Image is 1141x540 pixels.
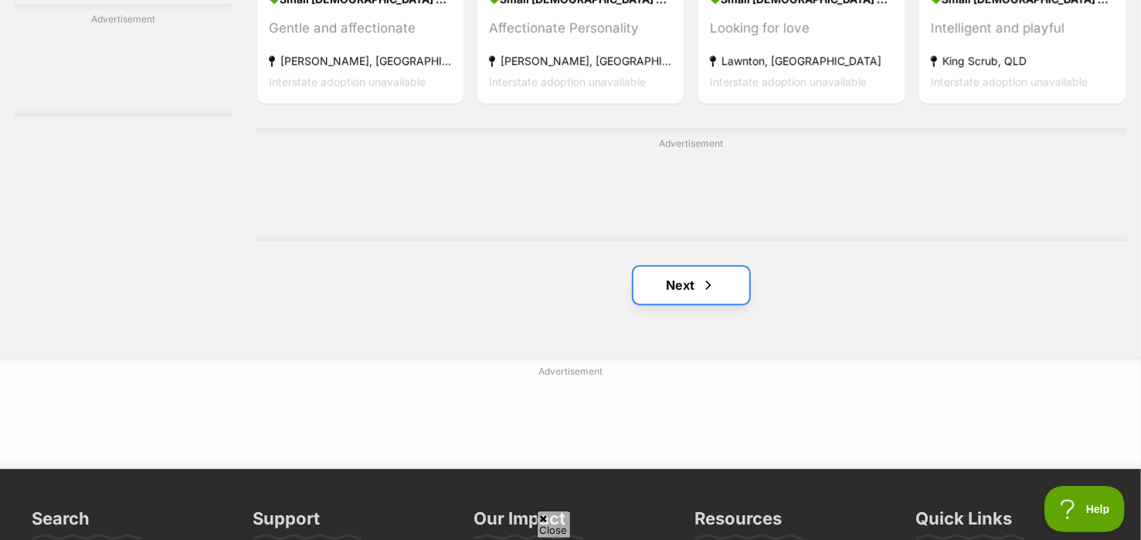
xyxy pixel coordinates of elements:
h3: Our Impact [474,508,566,538]
strong: Lawnton, [GEOGRAPHIC_DATA] [710,50,893,71]
div: Looking for love [710,18,893,39]
div: Advertisement [256,128,1127,241]
span: Close [537,511,571,538]
span: Interstate adoption unavailable [931,75,1088,88]
h3: Resources [695,508,783,538]
div: Gentle and affectionate [269,18,452,39]
span: Interstate adoption unavailable [710,75,867,88]
iframe: Help Scout Beacon - Open [1044,486,1126,532]
strong: King Scrub, QLD [931,50,1114,71]
strong: [PERSON_NAME], [GEOGRAPHIC_DATA] [269,50,452,71]
span: Interstate adoption unavailable [269,75,426,88]
div: Affectionate Personality [489,18,672,39]
h3: Support [253,508,321,538]
span: Interstate adoption unavailable [489,75,646,88]
h3: Search [32,508,90,538]
div: Advertisement [15,4,233,117]
div: Intelligent and playful [931,18,1114,39]
nav: Pagination [256,267,1127,304]
a: Next page [633,267,749,304]
strong: [PERSON_NAME], [GEOGRAPHIC_DATA] [489,50,672,71]
h3: Quick Links [916,508,1013,538]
